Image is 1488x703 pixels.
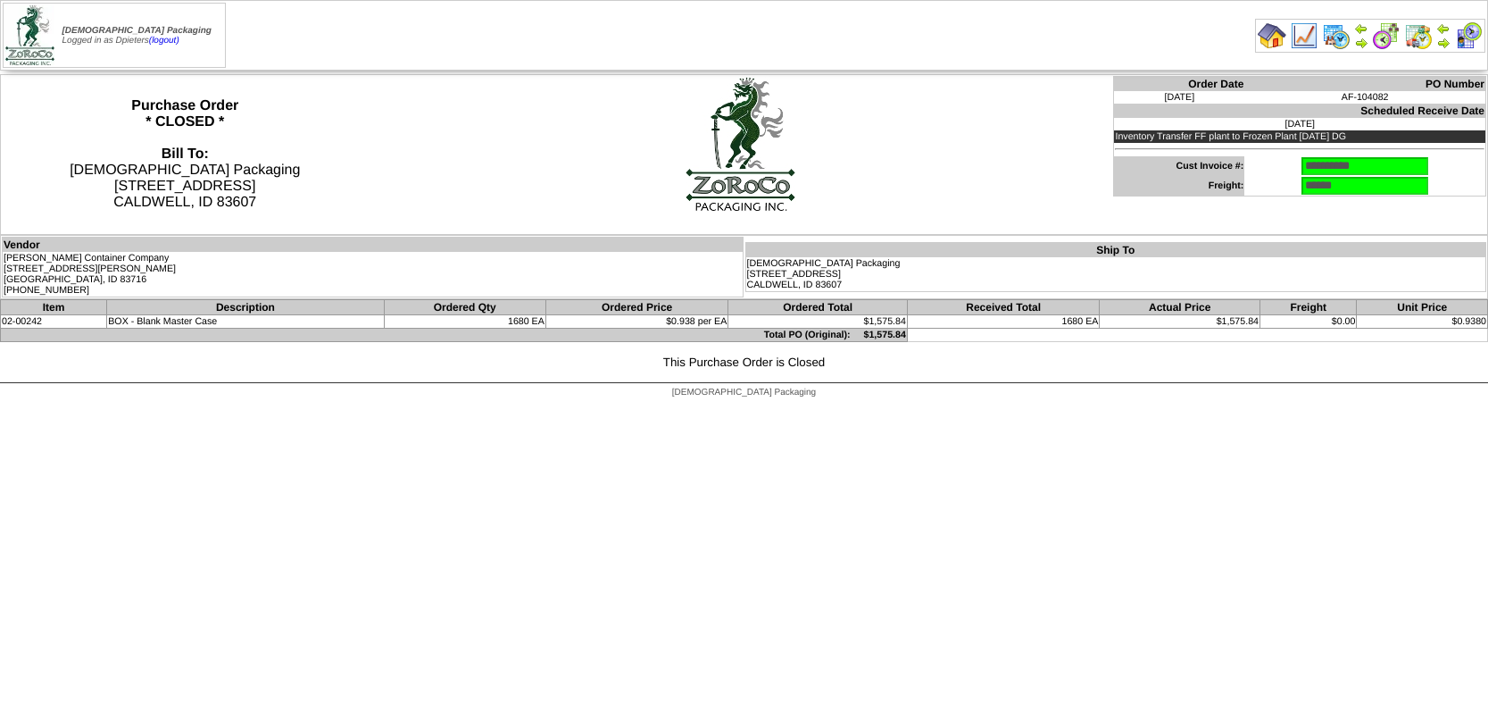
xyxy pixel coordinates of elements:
th: Order Date [1114,77,1244,92]
td: Cust Invoice #: [1114,156,1244,176]
th: Ordered Price [545,300,727,315]
td: [DATE] [1114,118,1486,130]
td: 1680 EA [384,315,545,329]
th: Ordered Total [728,300,908,315]
th: Actual Price [1100,300,1260,315]
td: AF-104082 [1244,91,1485,104]
th: Received Total [907,300,1100,315]
span: [DEMOGRAPHIC_DATA] Packaging [62,26,212,36]
strong: Bill To: [162,146,209,162]
th: Purchase Order * CLOSED * [1,75,370,235]
td: $0.9380 [1357,315,1488,329]
td: Freight: [1114,176,1244,197]
img: line_graph.gif [1290,21,1318,50]
th: Scheduled Receive Date [1114,104,1486,118]
img: arrowright.gif [1354,36,1368,50]
th: Vendor [3,238,744,253]
td: [PERSON_NAME] Container Company [STREET_ADDRESS][PERSON_NAME] [GEOGRAPHIC_DATA], ID 83716 [PHONE_... [3,252,744,297]
td: 1680 EA [907,315,1100,329]
td: [DATE] [1114,91,1244,104]
th: PO Number [1244,77,1485,92]
span: [DEMOGRAPHIC_DATA] Packaging [STREET_ADDRESS] CALDWELL, ID 83607 [70,146,300,210]
img: calendarprod.gif [1322,21,1351,50]
td: $0.00 [1260,315,1357,329]
span: Logged in as Dpieters [62,26,212,46]
td: 02-00242 [1,315,107,329]
td: Total PO (Original): $1,575.84 [1,329,908,342]
img: zoroco-logo-small.webp [5,5,54,65]
th: Unit Price [1357,300,1488,315]
td: $1,575.84 [728,315,908,329]
span: [DEMOGRAPHIC_DATA] Packaging [672,388,816,398]
a: (logout) [149,36,179,46]
img: calendarblend.gif [1372,21,1401,50]
th: Ordered Qty [384,300,545,315]
img: logoBig.jpg [685,76,796,212]
img: arrowleft.gif [1436,21,1451,36]
td: BOX - Blank Master Case [107,315,384,329]
img: arrowleft.gif [1354,21,1368,36]
img: calendarcustomer.gif [1454,21,1483,50]
td: [DEMOGRAPHIC_DATA] Packaging [STREET_ADDRESS] CALDWELL, ID 83607 [745,257,1486,292]
td: $0.938 per EA [545,315,727,329]
th: Freight [1260,300,1357,315]
th: Ship To [745,243,1486,258]
th: Description [107,300,384,315]
img: calendarinout.gif [1404,21,1433,50]
td: $1,575.84 [1100,315,1260,329]
td: Inventory Transfer FF plant to Frozen Plant [DATE] DG [1114,130,1486,143]
th: Item [1,300,107,315]
img: arrowright.gif [1436,36,1451,50]
img: home.gif [1258,21,1286,50]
